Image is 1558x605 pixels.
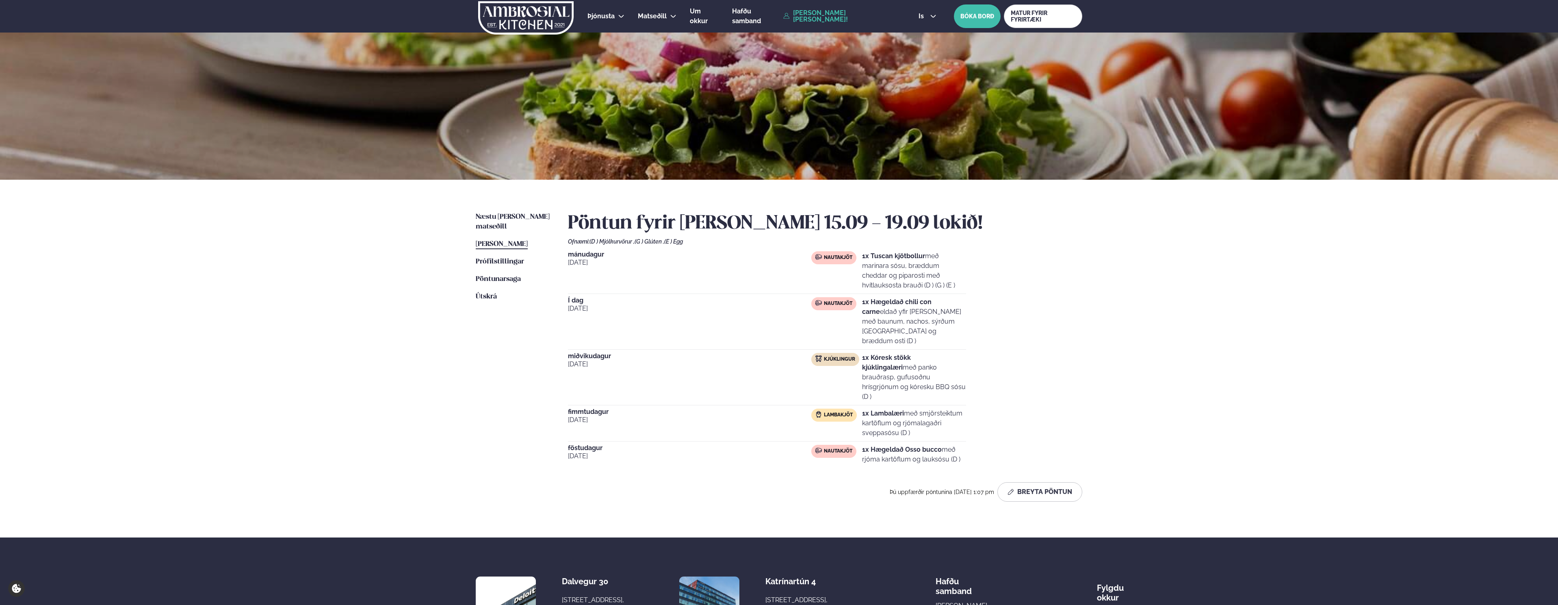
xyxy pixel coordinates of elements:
[638,11,667,21] a: Matseðill
[783,10,900,23] a: [PERSON_NAME] [PERSON_NAME]!
[476,293,497,300] span: Útskrá
[568,297,811,304] span: Í dag
[824,412,853,418] span: Lambakjöt
[890,489,994,495] span: Þú uppfærðir pöntunina [DATE] 1:07 pm
[862,409,904,417] strong: 1x Lambalæri
[476,212,552,232] a: Næstu [PERSON_NAME] matseðill
[824,300,852,307] span: Nautakjöt
[568,258,811,268] span: [DATE]
[815,254,822,260] img: beef.svg
[862,409,966,438] p: með smjörsteiktum kartöflum og rjómalagaðri sveppasósu (D )
[824,448,852,455] span: Nautakjöt
[919,13,926,20] span: is
[912,13,943,20] button: is
[568,359,811,369] span: [DATE]
[477,1,574,35] img: logo
[815,300,822,306] img: beef.svg
[568,304,811,313] span: [DATE]
[568,251,811,258] span: mánudagur
[589,238,635,245] span: (D ) Mjólkurvörur ,
[862,446,942,453] strong: 1x Hægeldað Osso bucco
[476,257,524,267] a: Prófílstillingar
[568,445,811,451] span: föstudagur
[8,580,25,597] a: Cookie settings
[568,409,811,415] span: fimmtudagur
[862,251,966,290] p: með marinara sósu, bræddum cheddar og piparosti með hvítlauksosta brauði (D ) (G ) (E )
[862,353,966,402] p: með panko brauðrasp, gufusoðnu hrísgrjónum og kóresku BBQ sósu (D )
[997,482,1082,502] button: Breyta Pöntun
[568,353,811,359] span: miðvikudagur
[815,411,822,418] img: Lamb.svg
[664,238,683,245] span: (E ) Egg
[862,252,925,260] strong: 1x Tuscan kjötbollur
[936,570,972,596] span: Hafðu samband
[476,213,550,230] span: Næstu [PERSON_NAME] matseðill
[862,297,966,346] p: eldað yfir [PERSON_NAME] með baunum, nachos, sýrðum [GEOGRAPHIC_DATA] og bræddum osti (D )
[954,4,1001,28] button: BÓKA BORÐ
[476,239,528,249] a: [PERSON_NAME]
[635,238,664,245] span: (G ) Glúten ,
[476,241,528,248] span: [PERSON_NAME]
[1004,4,1082,28] a: MATUR FYRIR FYRIRTÆKI
[732,7,779,26] a: Hafðu samband
[824,356,855,363] span: Kjúklingur
[815,447,822,454] img: beef.svg
[568,415,811,425] span: [DATE]
[815,355,822,362] img: chicken.svg
[862,298,932,316] strong: 1x Hægeldað chili con carne
[568,451,811,461] span: [DATE]
[1097,577,1124,603] div: Fylgdu okkur
[568,212,1082,235] h2: Pöntun fyrir [PERSON_NAME] 15.09 - 19.09 lokið!
[476,258,524,265] span: Prófílstillingar
[568,238,1082,245] div: Ofnæmi:
[824,255,852,261] span: Nautakjöt
[732,7,761,25] span: Hafðu samband
[862,354,911,371] strong: 1x Kóresk stökk kjúklingalæri
[690,7,708,25] span: Um okkur
[765,577,830,586] div: Katrínartún 4
[476,274,521,284] a: Pöntunarsaga
[562,577,626,586] div: Dalvegur 30
[862,445,966,464] p: með rjóma kartöflum og lauksósu (D )
[476,292,497,302] a: Útskrá
[587,12,615,20] span: Þjónusta
[587,11,615,21] a: Þjónusta
[638,12,667,20] span: Matseðill
[690,7,719,26] a: Um okkur
[476,276,521,283] span: Pöntunarsaga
